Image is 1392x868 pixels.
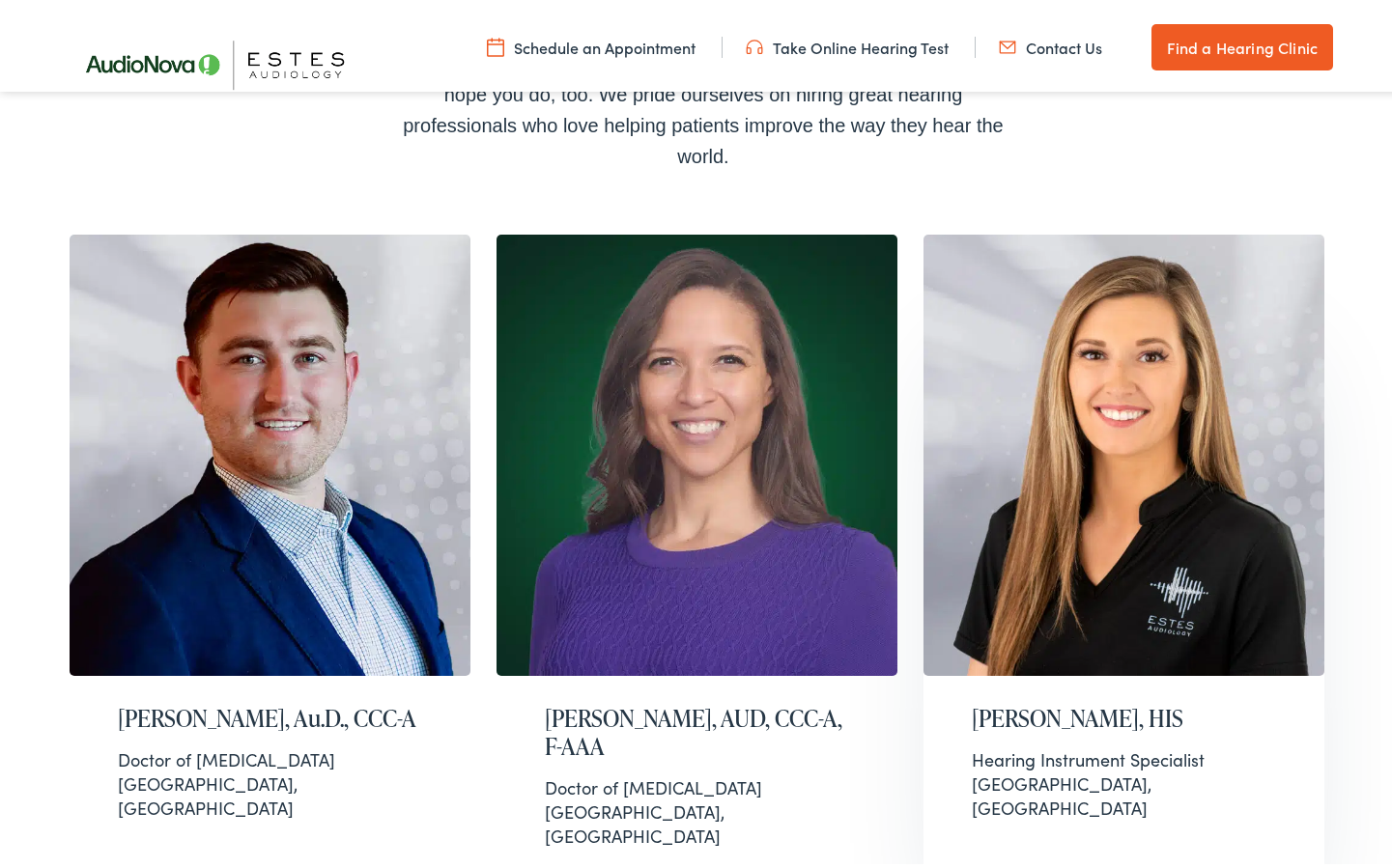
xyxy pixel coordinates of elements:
[545,770,849,795] div: Doctor of [MEDICAL_DATA]
[999,32,1016,53] img: utility icon
[118,742,422,816] div: [GEOGRAPHIC_DATA], [GEOGRAPHIC_DATA]
[972,700,1276,728] h2: [PERSON_NAME], HIS
[118,742,422,767] div: Doctor of [MEDICAL_DATA]
[999,32,1102,53] a: Contact Us
[487,32,696,53] a: Schedule an Appointment
[972,742,1276,767] div: Hearing Instrument Specialist
[1151,19,1333,66] a: Find a Hearing Clinic
[545,700,849,756] h2: [PERSON_NAME], AUD, CCC-A, F-AAA
[394,43,1012,167] div: At [PERSON_NAME] [MEDICAL_DATA], we love our team, and we hope you do, too. We pride ourselves on...
[972,742,1276,816] div: [GEOGRAPHIC_DATA], [GEOGRAPHIC_DATA]
[118,700,422,728] h2: [PERSON_NAME], Au.D., CCC-A
[487,32,504,53] img: utility icon
[746,32,949,53] a: Take Online Hearing Test
[545,770,849,844] div: [GEOGRAPHIC_DATA], [GEOGRAPHIC_DATA]
[746,32,763,53] img: utility icon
